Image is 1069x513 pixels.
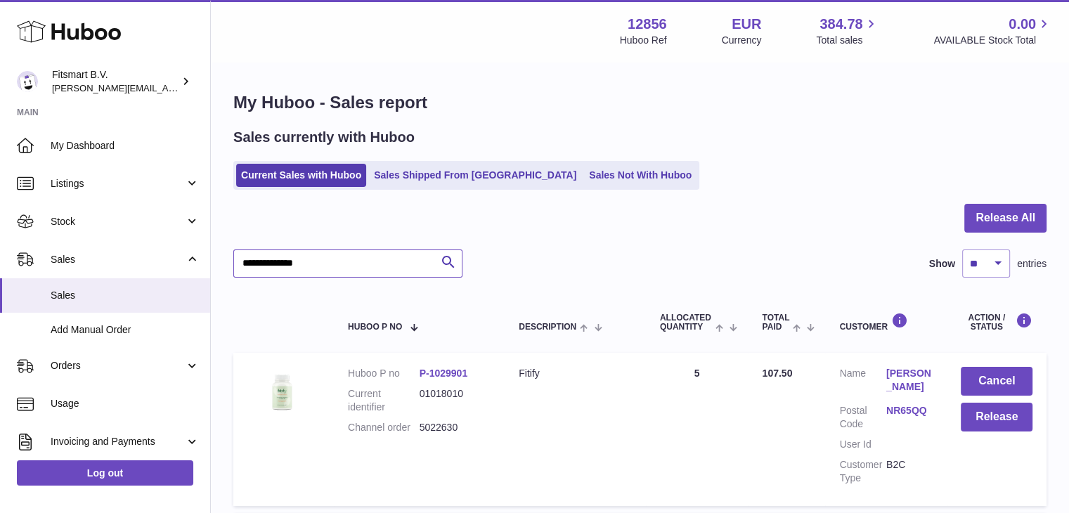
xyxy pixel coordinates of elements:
dt: Postal Code [839,404,886,431]
button: Release All [964,204,1047,233]
span: Usage [51,397,200,410]
dt: Current identifier [348,387,420,414]
h2: Sales currently with Huboo [233,128,415,147]
a: 0.00 AVAILABLE Stock Total [933,15,1052,47]
dt: Customer Type [839,458,886,485]
dd: 01018010 [420,387,491,414]
strong: 12856 [628,15,667,34]
dt: Channel order [348,421,420,434]
a: 384.78 Total sales [816,15,879,47]
span: Sales [51,289,200,302]
td: 5 [646,353,749,505]
div: Huboo Ref [620,34,667,47]
dt: Huboo P no [348,367,420,380]
a: NR65QQ [886,404,933,417]
div: Customer [839,313,933,332]
span: Invoicing and Payments [51,435,185,448]
a: Sales Not With Huboo [584,164,697,187]
span: Orders [51,359,185,372]
span: 384.78 [819,15,862,34]
a: Current Sales with Huboo [236,164,366,187]
a: [PERSON_NAME] [886,367,933,394]
dd: B2C [886,458,933,485]
span: 107.50 [762,368,792,379]
a: Sales Shipped From [GEOGRAPHIC_DATA] [369,164,581,187]
button: Cancel [961,367,1032,396]
div: Currency [722,34,762,47]
div: Fitsmart B.V. [52,68,179,95]
dt: Name [839,367,886,397]
a: Log out [17,460,193,486]
div: Fitify [519,367,632,380]
span: Huboo P no [348,323,402,332]
div: Action / Status [961,313,1032,332]
span: Sales [51,253,185,266]
img: jonathan@leaderoo.com [17,71,38,92]
span: Description [519,323,576,332]
span: Total sales [816,34,879,47]
label: Show [929,257,955,271]
a: P-1029901 [420,368,468,379]
h1: My Huboo - Sales report [233,91,1047,114]
span: entries [1017,257,1047,271]
span: [PERSON_NAME][EMAIL_ADDRESS][DOMAIN_NAME] [52,82,282,93]
img: 128561739542540.png [247,367,318,417]
dt: User Id [839,438,886,451]
span: ALLOCATED Quantity [660,313,712,332]
span: Stock [51,215,185,228]
span: Listings [51,177,185,190]
dd: 5022630 [420,421,491,434]
strong: EUR [732,15,761,34]
span: Total paid [762,313,789,332]
span: AVAILABLE Stock Total [933,34,1052,47]
span: Add Manual Order [51,323,200,337]
span: 0.00 [1009,15,1036,34]
span: My Dashboard [51,139,200,152]
button: Release [961,403,1032,431]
